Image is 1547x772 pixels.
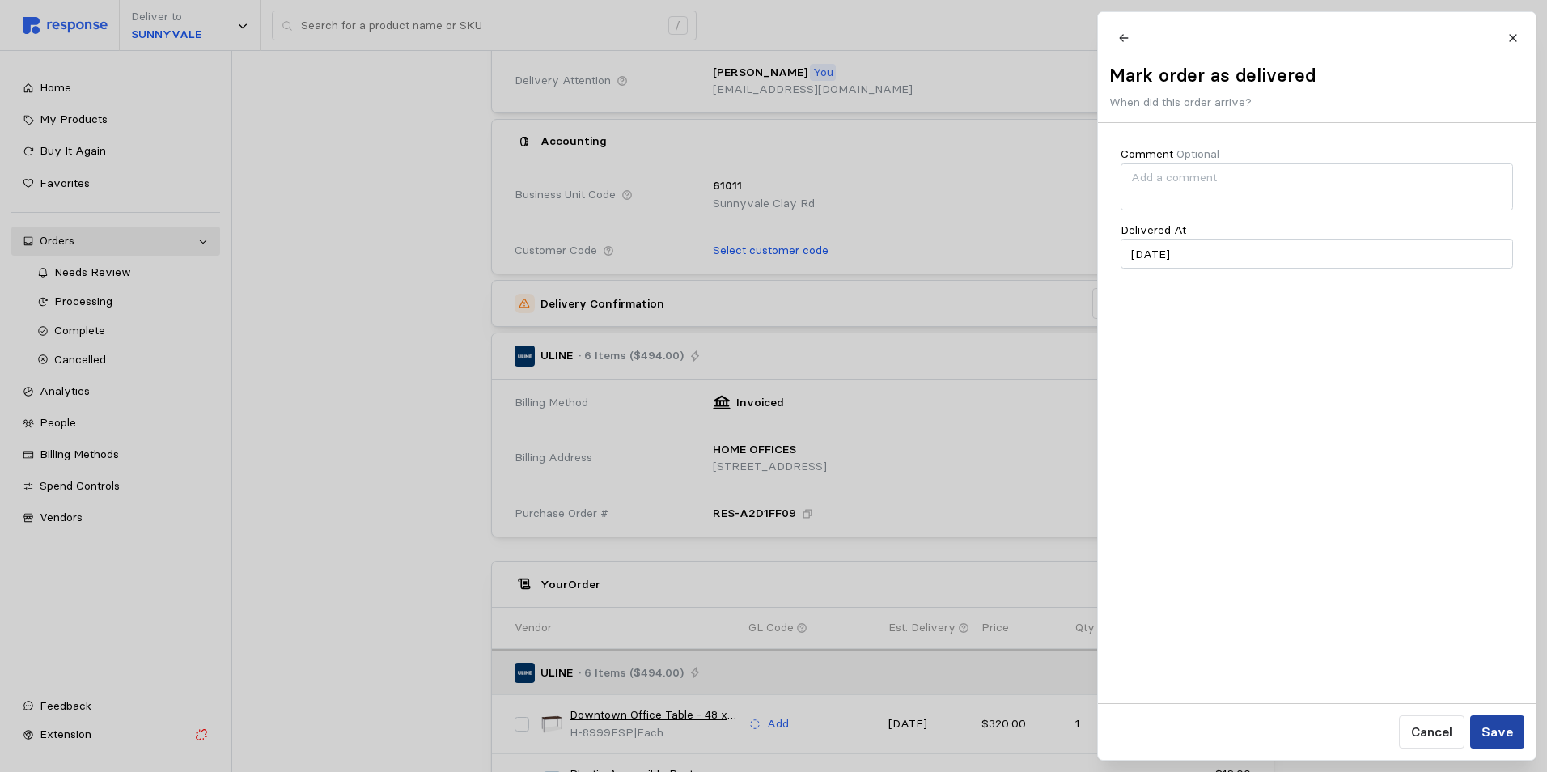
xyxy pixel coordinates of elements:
[1121,222,1186,240] p: Delivered At
[1176,146,1219,161] span: Optional
[1109,94,1316,112] p: When did this order arrive?
[1398,715,1464,749] button: Cancel
[1469,715,1524,749] button: Save
[1109,63,1316,88] h2: Mark order as delivered
[1121,146,1219,163] p: Comment
[1481,722,1512,742] p: Save
[1410,722,1452,742] p: Cancel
